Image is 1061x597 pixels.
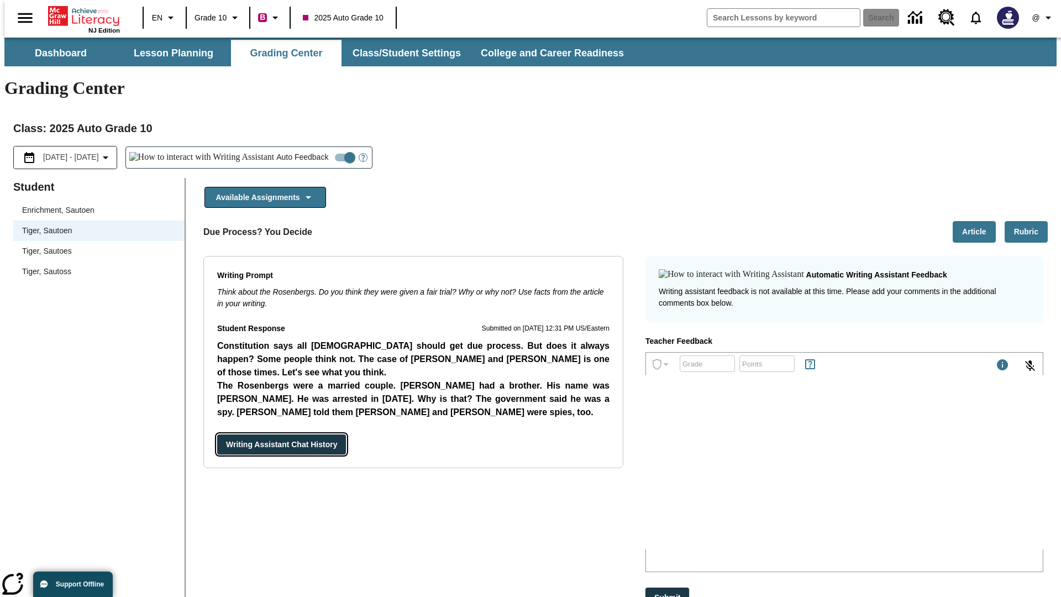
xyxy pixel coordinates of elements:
[22,205,176,216] span: Enrichment, Sautoen
[13,200,185,221] div: Enrichment, Sautoen
[43,151,99,163] span: [DATE] - [DATE]
[953,221,996,243] button: Article, Will open in new tab
[18,151,112,164] button: Select the date range menu item
[217,339,610,379] p: Constitution says all [DEMOGRAPHIC_DATA] should get due process. But does it always happen? Some ...
[482,323,610,334] p: Submitted on [DATE] 12:31 PM US/Eastern
[13,261,185,282] div: Tiger, Sautoss
[4,38,1057,66] div: SubNavbar
[354,147,372,168] button: Open Help for Writing Assistant
[48,5,120,27] a: Home
[680,349,735,378] input: Grade: Letters, numbers, %, + and - are allowed.
[13,241,185,261] div: Tiger, Sautoes
[13,119,1048,137] h2: Class : 2025 Auto Grade 10
[231,40,342,66] button: Grading Center
[806,269,947,281] p: Automatic writing assistant feedback
[1032,12,1039,24] span: @
[56,580,104,588] span: Support Offline
[88,27,120,34] span: NJ Edition
[33,572,113,597] button: Support Offline
[645,336,1043,348] p: Teacher Feedback
[901,3,932,33] a: Data Center
[195,12,227,24] span: Grade 10
[276,151,328,163] span: Auto Feedback
[659,286,1030,309] p: Writing assistant feedback is not available at this time. Please add your comments in the additio...
[217,434,346,455] button: Writing Assistant Chat History
[147,8,182,28] button: Language: EN, Select a language
[99,151,112,164] svg: Collapse Date Range Filter
[217,270,610,282] p: Writing Prompt
[22,266,176,277] span: Tiger, Sautoss
[217,323,285,335] p: Student Response
[217,286,610,310] div: Think about the Rosenbergs. Do you think they were given a fair trial? Why or why not? Use facts ...
[118,40,229,66] button: Lesson Planning
[739,349,795,378] input: Points: Must be equal to or less than 25.
[344,40,470,66] button: Class/Student Settings
[203,226,312,239] p: Due Process? You Decide
[217,419,610,432] p: [PERSON_NAME] and [PERSON_NAME] were arrested. They were put on tri
[217,379,610,419] p: The Rosenbergs were a married couple. [PERSON_NAME] had a brother. His name was [PERSON_NAME]. He...
[13,221,185,241] div: Tiger, Sautoen
[190,8,246,28] button: Grade: Grade 10, Select a grade
[48,4,120,34] div: Home
[739,355,795,372] div: Points: Must be equal to or less than 25.
[997,7,1019,29] img: Avatar
[13,178,185,196] p: Student
[1005,221,1048,243] button: Rubric, Will open in new tab
[1017,353,1043,379] button: Click to activate and allow voice recognition
[996,358,1009,374] div: Maximum 1000 characters Press Escape to exit toolbar and use left and right arrow keys to access ...
[4,78,1057,98] h1: Grading Center
[260,11,265,24] span: B
[1026,8,1061,28] button: Profile/Settings
[9,2,41,34] button: Open side menu
[152,12,162,24] span: EN
[962,3,990,32] a: Notifications
[680,355,735,372] div: Grade: Letters, numbers, %, + and - are allowed.
[22,225,176,237] span: Tiger, Sautoen
[707,9,860,27] input: search field
[659,269,804,280] img: How to interact with Writing Assistant
[303,12,383,24] span: 2025 Auto Grade 10
[217,339,610,421] p: Student Response
[129,152,275,163] img: How to interact with Writing Assistant
[472,40,633,66] button: College and Career Readiness
[6,40,116,66] button: Dashboard
[22,245,176,257] span: Tiger, Sautoes
[4,40,634,66] div: SubNavbar
[254,8,286,28] button: Boost Class color is violet red. Change class color
[932,3,962,33] a: Resource Center, Will open in new tab
[204,187,326,208] button: Available Assignments
[990,3,1026,32] button: Select a new avatar
[799,353,821,375] button: Rules for Earning Points and Achievements, Will open in new tab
